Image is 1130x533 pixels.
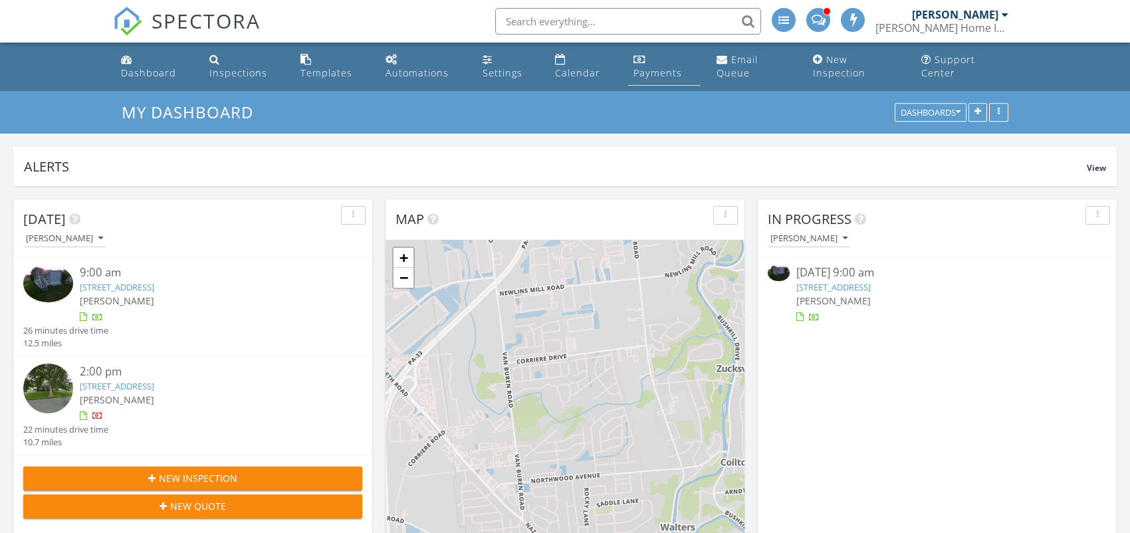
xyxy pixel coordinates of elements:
[395,210,424,228] span: Map
[768,265,790,280] img: 9555144%2Freports%2F504e218d-728c-488c-b9c4-ae9f5fe2a057%2Fcover_photos%2F3ERXJcsrfJZzcMyxoEJu%2F...
[209,66,267,79] div: Inspections
[23,230,106,248] button: [PERSON_NAME]
[23,494,362,518] button: New Quote
[550,48,618,86] a: Calendar
[796,265,1079,281] div: [DATE] 9:00 am
[23,436,108,449] div: 10.7 miles
[80,364,334,380] div: 2:00 pm
[113,18,261,46] a: SPECTORA
[23,467,362,490] button: New Inspection
[717,53,758,79] div: Email Queue
[122,101,265,123] a: My Dashboard
[628,48,701,86] a: Payments
[796,294,871,307] span: [PERSON_NAME]
[23,364,73,413] img: streetview
[116,48,193,86] a: Dashboard
[901,108,960,118] div: Dashboards
[808,48,905,86] a: New Inspection
[813,53,865,79] div: New Inspection
[768,265,1107,324] a: [DATE] 9:00 am [STREET_ADDRESS] [PERSON_NAME]
[477,48,539,86] a: Settings
[555,66,600,79] div: Calendar
[912,8,998,21] div: [PERSON_NAME]
[875,21,1008,35] div: Al Morris Home Inspections, LLC
[23,337,108,350] div: 12.5 miles
[916,48,1014,86] a: Support Center
[300,66,352,79] div: Templates
[204,48,284,86] a: Inspections
[23,265,73,302] img: 9555144%2Freports%2F504e218d-728c-488c-b9c4-ae9f5fe2a057%2Fcover_photos%2F3ERXJcsrfJZzcMyxoEJu%2F...
[170,499,226,513] span: New Quote
[23,265,362,350] a: 9:00 am [STREET_ADDRESS] [PERSON_NAME] 26 minutes drive time 12.5 miles
[770,234,847,243] div: [PERSON_NAME]
[24,158,1087,175] div: Alerts
[768,210,851,228] span: In Progress
[80,281,154,293] a: [STREET_ADDRESS]
[380,48,467,86] a: Automations (Advanced)
[633,66,682,79] div: Payments
[80,380,154,392] a: [STREET_ADDRESS]
[895,104,966,122] button: Dashboards
[80,265,334,281] div: 9:00 am
[394,268,413,288] a: Zoom out
[711,48,797,86] a: Email Queue
[796,281,871,293] a: [STREET_ADDRESS]
[23,324,108,337] div: 26 minutes drive time
[121,66,176,79] div: Dashboard
[1087,162,1106,173] span: View
[23,423,108,436] div: 22 minutes drive time
[495,8,761,35] input: Search everything...
[26,234,103,243] div: [PERSON_NAME]
[113,7,142,36] img: The Best Home Inspection Software - Spectora
[768,230,850,248] button: [PERSON_NAME]
[394,248,413,268] a: Zoom in
[921,53,975,79] div: Support Center
[295,48,370,86] a: Templates
[159,471,237,485] span: New Inspection
[23,210,66,228] span: [DATE]
[23,364,362,449] a: 2:00 pm [STREET_ADDRESS] [PERSON_NAME] 22 minutes drive time 10.7 miles
[483,66,522,79] div: Settings
[386,66,449,79] div: Automations
[80,294,154,307] span: [PERSON_NAME]
[80,393,154,406] span: [PERSON_NAME]
[152,7,261,35] span: SPECTORA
